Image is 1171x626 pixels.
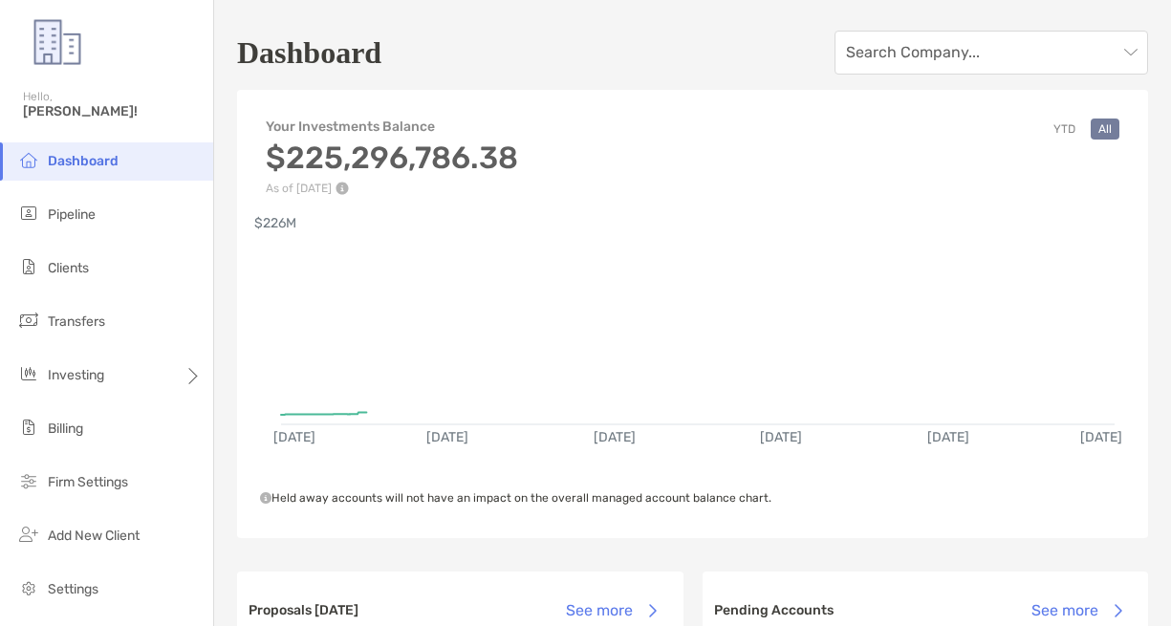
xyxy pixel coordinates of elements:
img: transfers icon [17,309,40,332]
text: [DATE] [760,429,802,445]
img: investing icon [17,362,40,385]
img: pipeline icon [17,202,40,225]
text: [DATE] [594,429,636,445]
img: settings icon [17,576,40,599]
text: [DATE] [1080,429,1122,445]
span: Investing [48,367,104,383]
text: [DATE] [927,429,969,445]
span: Billing [48,421,83,437]
img: clients icon [17,255,40,278]
p: As of [DATE] [266,182,518,195]
text: $226M [254,215,296,231]
img: dashboard icon [17,148,40,171]
button: YTD [1046,119,1083,140]
img: Zoe Logo [23,8,92,76]
h3: Pending Accounts [714,602,834,618]
text: [DATE] [273,429,315,445]
span: Settings [48,581,98,597]
img: add_new_client icon [17,523,40,546]
span: Add New Client [48,528,140,544]
h3: Proposals [DATE] [249,602,358,618]
span: Clients [48,260,89,276]
h3: $225,296,786.38 [266,140,518,176]
img: Performance Info [336,182,349,195]
button: All [1091,119,1119,140]
span: Transfers [48,313,105,330]
img: billing icon [17,416,40,439]
h4: Your Investments Balance [266,119,518,135]
h1: Dashboard [237,35,381,71]
span: [PERSON_NAME]! [23,103,202,119]
span: Held away accounts will not have an impact on the overall managed account balance chart. [260,491,771,505]
span: Pipeline [48,206,96,223]
text: [DATE] [426,429,468,445]
span: Dashboard [48,153,119,169]
img: firm-settings icon [17,469,40,492]
span: Firm Settings [48,474,128,490]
